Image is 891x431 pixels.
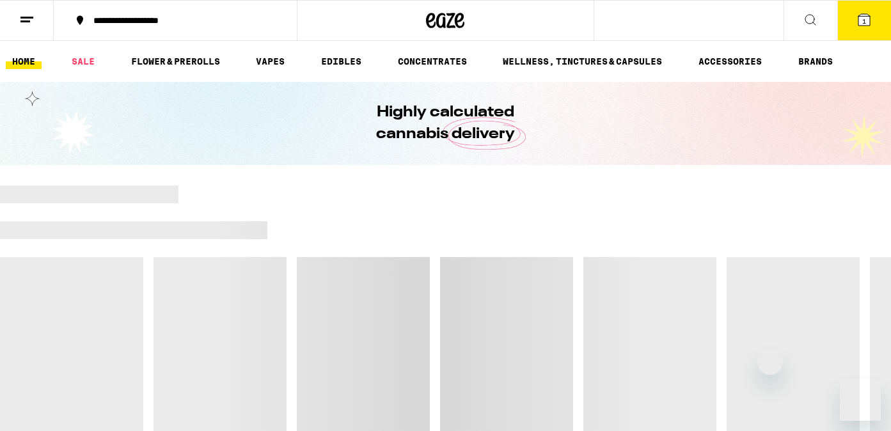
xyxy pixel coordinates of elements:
[65,54,101,69] a: SALE
[792,54,839,69] a: BRANDS
[692,54,768,69] a: ACCESSORIES
[340,102,551,145] h1: Highly calculated cannabis delivery
[315,54,368,69] a: EDIBLES
[6,54,42,69] a: HOME
[249,54,291,69] a: VAPES
[840,380,881,421] iframe: Button to launch messaging window
[125,54,226,69] a: FLOWER & PREROLLS
[837,1,891,40] button: 1
[496,54,668,69] a: WELLNESS, TINCTURES & CAPSULES
[862,17,866,25] span: 1
[391,54,473,69] a: CONCENTRATES
[757,349,783,375] iframe: Close message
